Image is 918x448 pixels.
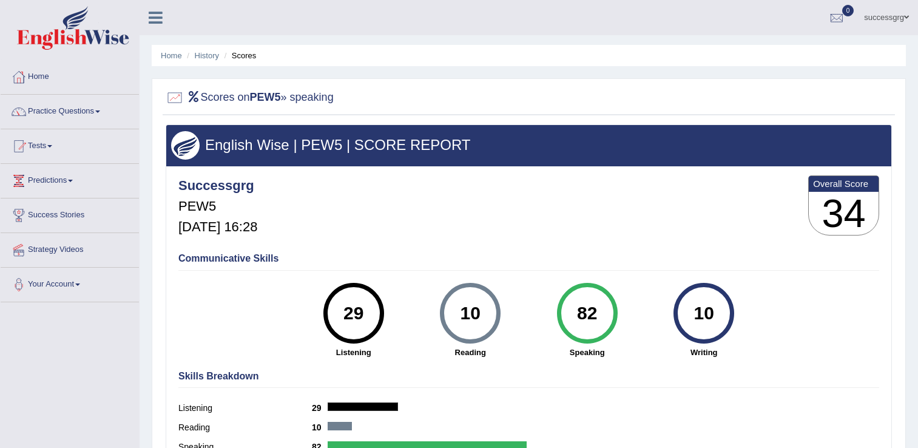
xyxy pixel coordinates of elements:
h4: Communicative Skills [178,253,879,264]
a: Home [161,51,182,60]
h4: Successgrg [178,178,257,193]
div: 29 [331,288,376,339]
h3: 34 [809,192,879,236]
strong: Writing [652,347,757,358]
strong: Speaking [535,347,640,358]
a: Home [1,60,139,90]
div: 10 [682,288,726,339]
a: Strategy Videos [1,233,139,263]
li: Scores [221,50,257,61]
a: Your Account [1,268,139,298]
h4: Skills Breakdown [178,371,879,382]
strong: Reading [418,347,523,358]
h2: Scores on » speaking [166,89,334,107]
a: Tests [1,129,139,160]
b: 10 [312,423,328,432]
a: Practice Questions [1,95,139,125]
b: 29 [312,403,328,413]
span: 0 [842,5,854,16]
img: wings.png [171,131,200,160]
b: Overall Score [813,178,874,189]
h5: [DATE] 16:28 [178,220,257,234]
a: History [195,51,219,60]
a: Success Stories [1,199,139,229]
div: 82 [565,288,609,339]
h5: PEW5 [178,199,257,214]
a: Predictions [1,164,139,194]
strong: Listening [302,347,407,358]
b: PEW5 [250,91,281,103]
div: 10 [448,288,493,339]
h3: English Wise | PEW5 | SCORE REPORT [171,137,886,153]
label: Reading [178,421,312,434]
label: Listening [178,402,312,415]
